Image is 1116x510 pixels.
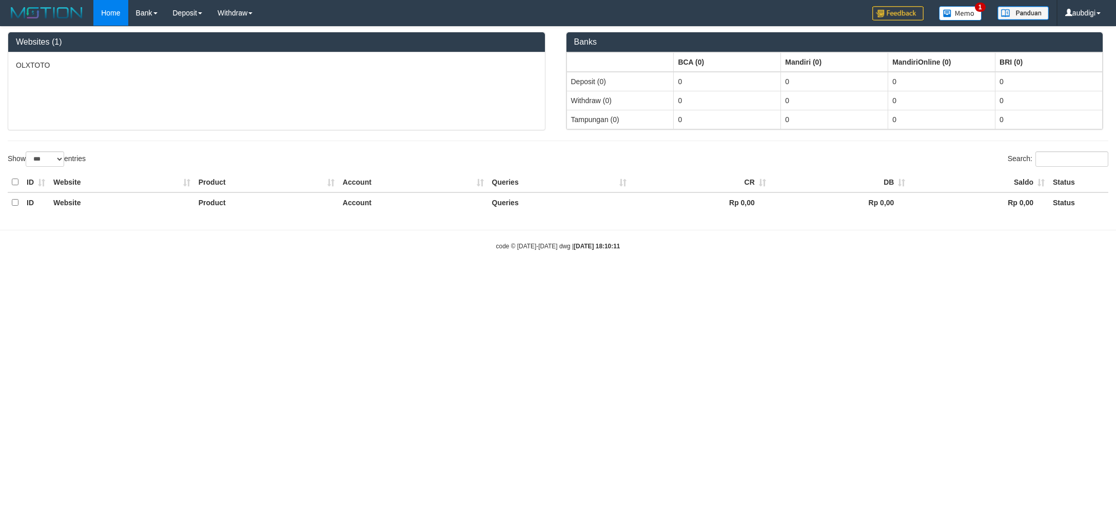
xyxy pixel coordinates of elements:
[1049,172,1108,192] th: Status
[888,110,995,129] td: 0
[1035,151,1108,167] input: Search:
[674,52,781,72] th: Group: activate to sort column ascending
[16,60,537,70] p: OLXTOTO
[909,172,1049,192] th: Saldo
[939,6,982,21] img: Button%20Memo.svg
[1049,192,1108,212] th: Status
[566,72,674,91] td: Deposit (0)
[674,91,781,110] td: 0
[566,52,674,72] th: Group: activate to sort column ascending
[23,192,49,212] th: ID
[194,192,339,212] th: Product
[995,52,1103,72] th: Group: activate to sort column ascending
[997,6,1049,20] img: panduan.png
[566,91,674,110] td: Withdraw (0)
[995,72,1103,91] td: 0
[770,192,910,212] th: Rp 0,00
[566,110,674,129] td: Tampungan (0)
[49,192,194,212] th: Website
[781,52,888,72] th: Group: activate to sort column ascending
[995,91,1103,110] td: 0
[674,72,781,91] td: 0
[16,37,537,47] h3: Websites (1)
[781,110,888,129] td: 0
[631,192,770,212] th: Rp 0,00
[194,172,339,192] th: Product
[674,110,781,129] td: 0
[781,91,888,110] td: 0
[888,52,995,72] th: Group: activate to sort column ascending
[574,37,1095,47] h3: Banks
[8,151,86,167] label: Show entries
[496,243,620,250] small: code © [DATE]-[DATE] dwg |
[1008,151,1108,167] label: Search:
[339,172,488,192] th: Account
[781,72,888,91] td: 0
[26,151,64,167] select: Showentries
[872,6,924,21] img: Feedback.jpg
[23,172,49,192] th: ID
[488,192,631,212] th: Queries
[888,91,995,110] td: 0
[909,192,1049,212] th: Rp 0,00
[574,243,620,250] strong: [DATE] 18:10:11
[49,172,194,192] th: Website
[888,72,995,91] td: 0
[631,172,770,192] th: CR
[488,172,631,192] th: Queries
[975,3,986,12] span: 1
[995,110,1103,129] td: 0
[770,172,910,192] th: DB
[339,192,488,212] th: Account
[8,5,86,21] img: MOTION_logo.png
